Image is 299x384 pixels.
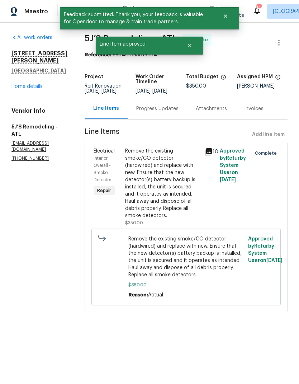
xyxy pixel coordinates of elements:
span: Complete [186,36,211,43]
span: The hpm assigned to this work order. [275,74,281,84]
span: Feedback submitted. Thank you, your feedback is valuable for Opendoor to manage & train trade par... [60,7,214,29]
span: Complete [255,150,280,157]
span: Line Items [85,128,249,141]
h5: Work Order Timeline [136,74,186,84]
div: Invoices [244,105,264,112]
div: Remove the existing smoke/CO detector (hardwired) and replace with new. Ensure that the new detec... [125,147,200,219]
div: Attachments [196,105,227,112]
span: [DATE] [85,89,100,94]
span: Work Orders [123,4,141,19]
div: ee840-5a5b1a854 [85,51,288,58]
span: [DATE] [101,89,117,94]
button: Close [178,38,201,53]
button: Close [214,9,237,23]
span: Reason: [128,292,148,298]
span: Maestro [24,8,48,15]
span: 5J’S Remodeling - ATL [85,34,177,43]
span: - [136,89,167,94]
span: [DATE] [266,258,283,263]
span: [DATE] [136,89,151,94]
div: [PERSON_NAME] [237,84,288,89]
span: Repair [94,187,114,194]
span: [DATE] [220,177,236,182]
span: Remove the existing smoke/CO detector (hardwired) and replace with new. Ensure that the new detec... [128,235,244,278]
span: - [85,89,117,94]
h5: Assigned HPM [237,74,273,79]
span: [DATE] [152,89,167,94]
div: Progress Updates [136,105,179,112]
div: 146 [256,4,261,11]
a: All work orders [11,35,52,40]
span: Interior Overall - Smoke Detector [94,156,111,182]
h4: Vendor Info [11,107,67,114]
b: Reference: [85,52,111,57]
span: Approved by Refurby System User on [248,237,283,263]
div: 10 [204,147,215,156]
span: Approved by Refurby System User on [220,149,246,182]
span: $350.00 [186,84,206,89]
div: Line Items [93,105,119,112]
span: $350.00 [128,281,244,289]
h5: 5J’S Remodeling - ATL [11,123,67,137]
span: Geo Assignments [210,4,244,19]
span: $350.00 [125,221,143,225]
span: Electrical [94,149,115,154]
h5: Total Budget [186,74,218,79]
span: The total cost of line items that have been proposed by Opendoor. This sum includes line items th... [220,74,226,84]
a: Home details [11,84,43,89]
span: Actual [148,292,163,298]
span: Line item approved [96,37,178,52]
h5: Project [85,74,103,79]
span: Reit Renovation [85,84,122,94]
